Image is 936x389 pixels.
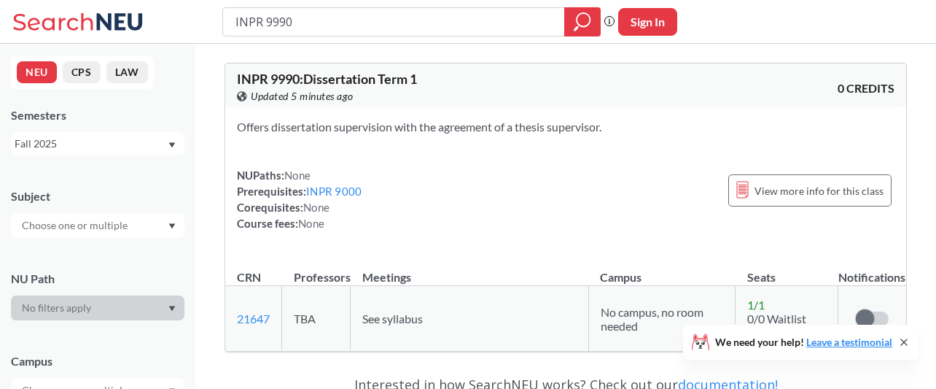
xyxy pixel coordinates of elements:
div: Fall 2025 [15,136,167,152]
div: Subject [11,188,184,204]
svg: magnifying glass [574,12,591,32]
section: Offers dissertation supervision with the agreement of a thesis supervisor. [237,119,894,135]
span: INPR 9990 : Dissertation Term 1 [237,71,417,87]
button: LAW [106,61,148,83]
div: Semesters [11,107,184,123]
th: Notifications [838,255,906,286]
a: 21647 [237,312,270,326]
input: Choose one or multiple [15,217,137,234]
svg: Dropdown arrow [168,223,176,229]
span: None [303,201,329,214]
div: NU Path [11,271,184,287]
th: Campus [588,255,735,286]
div: Fall 2025Dropdown arrow [11,132,184,155]
span: See syllabus [362,312,423,326]
div: Dropdown arrow [11,213,184,238]
div: CRN [237,269,261,285]
button: Sign In [618,8,677,36]
button: NEU [17,61,57,83]
a: INPR 9000 [306,185,362,198]
div: Dropdown arrow [11,296,184,320]
span: 1 / 1 [747,298,765,312]
th: Professors [282,255,351,286]
span: None [298,217,324,230]
th: Meetings [351,255,589,286]
span: 0 CREDITS [838,80,894,96]
span: 0/0 Waitlist Seats [747,312,806,339]
a: Leave a testimonial [806,336,892,348]
td: TBA [282,286,351,352]
svg: Dropdown arrow [168,142,176,148]
td: No campus, no room needed [588,286,735,352]
span: View more info for this class [754,182,884,200]
svg: Dropdown arrow [168,306,176,312]
button: CPS [63,61,101,83]
div: NUPaths: Prerequisites: Corequisites: Course fees: [237,167,362,231]
th: Seats [736,255,838,286]
div: Campus [11,353,184,369]
span: We need your help! [715,337,892,347]
span: Updated 5 minutes ago [251,88,354,104]
input: Class, professor, course number, "phrase" [234,9,554,34]
span: None [284,169,311,182]
div: magnifying glass [564,7,601,36]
